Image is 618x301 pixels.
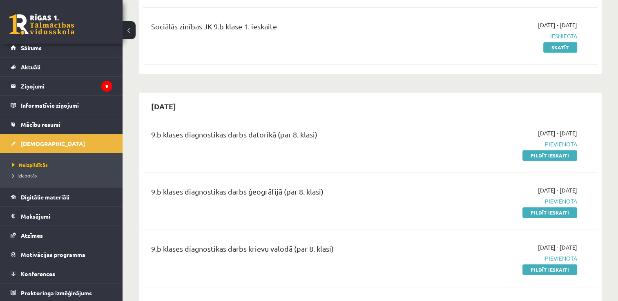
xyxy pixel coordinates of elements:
span: Aktuāli [21,63,40,71]
a: Pildīt ieskaiti [522,150,577,161]
span: Konferences [21,270,55,277]
a: Sākums [11,38,112,57]
span: Proktoringa izmēģinājums [21,289,92,297]
a: Digitālie materiāli [11,188,112,206]
a: Rīgas 1. Tālmācības vidusskola [9,14,74,35]
legend: Informatīvie ziņojumi [21,96,112,115]
a: Informatīvie ziņojumi [11,96,112,115]
a: [DEMOGRAPHIC_DATA] [11,134,112,153]
span: Pievienota [443,254,577,263]
span: Sākums [21,44,42,51]
a: Skatīt [543,42,577,53]
a: Pildīt ieskaiti [522,264,577,275]
span: [DATE] - [DATE] [538,21,577,29]
span: Atzīmes [21,232,43,239]
span: Izlabotās [12,172,37,179]
legend: Maksājumi [21,207,112,226]
i: 9 [101,81,112,92]
a: Motivācijas programma [11,245,112,264]
span: [DATE] - [DATE] [538,129,577,137]
div: 9.b klases diagnostikas darbs datorikā (par 8. klasi) [151,129,431,144]
a: Aktuāli [11,58,112,76]
span: Motivācijas programma [21,251,85,258]
legend: Ziņojumi [21,77,112,95]
span: Digitālie materiāli [21,193,69,201]
span: Pievienota [443,140,577,148]
h2: [DATE] [143,97,184,116]
a: Izlabotās [12,172,114,179]
span: Neizpildītās [12,162,48,168]
div: 9.b klases diagnostikas darbs krievu valodā (par 8. klasi) [151,243,431,258]
a: Atzīmes [11,226,112,245]
span: Pievienota [443,197,577,206]
div: Sociālās zinības JK 9.b klase 1. ieskaite [151,21,431,36]
span: Mācību resursi [21,121,60,128]
span: [DATE] - [DATE] [538,243,577,252]
span: Iesniegta [443,32,577,40]
a: Neizpildītās [12,161,114,168]
a: Pildīt ieskaiti [522,207,577,218]
a: Mācību resursi [11,115,112,134]
a: Konferences [11,264,112,283]
a: Ziņojumi9 [11,77,112,95]
div: 9.b klases diagnostikas darbs ģeogrāfijā (par 8. klasi) [151,186,431,201]
span: [DEMOGRAPHIC_DATA] [21,140,85,147]
a: Maksājumi [11,207,112,226]
span: [DATE] - [DATE] [538,186,577,195]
